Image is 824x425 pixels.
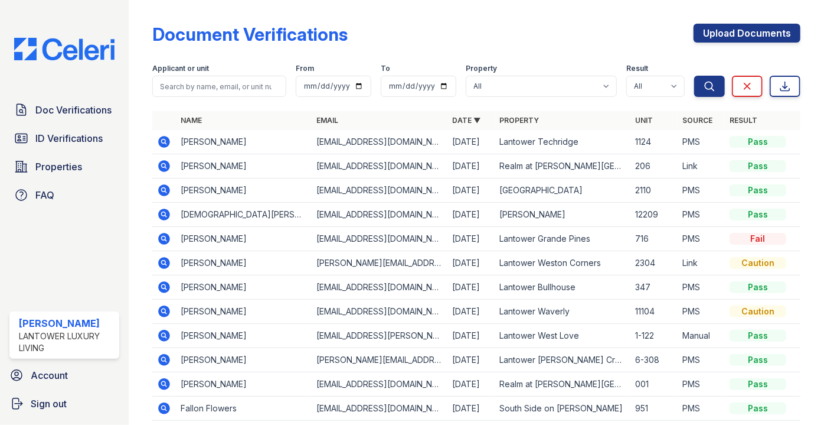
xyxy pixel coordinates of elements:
[730,403,786,414] div: Pass
[312,251,447,275] td: [PERSON_NAME][EMAIL_ADDRESS][DOMAIN_NAME]
[630,251,678,275] td: 2304
[495,179,630,203] td: [GEOGRAPHIC_DATA]
[176,130,312,154] td: [PERSON_NAME]
[678,348,725,372] td: PMS
[9,126,119,150] a: ID Verifications
[176,324,312,348] td: [PERSON_NAME]
[35,103,112,117] span: Doc Verifications
[176,227,312,251] td: [PERSON_NAME]
[630,275,678,300] td: 347
[630,372,678,397] td: 001
[447,179,495,203] td: [DATE]
[181,116,202,125] a: Name
[495,324,630,348] td: Lantower West Love
[495,348,630,372] td: Lantower [PERSON_NAME] Crossroads
[176,154,312,179] td: [PERSON_NAME]
[678,130,725,154] td: PMS
[19,330,115,354] div: Lantower Luxury Living
[678,275,725,300] td: PMS
[730,354,786,366] div: Pass
[5,392,124,416] a: Sign out
[447,251,495,275] td: [DATE]
[176,348,312,372] td: [PERSON_NAME]
[499,116,539,125] a: Property
[495,372,630,397] td: Realm at [PERSON_NAME][GEOGRAPHIC_DATA]
[630,179,678,203] td: 2110
[296,64,314,73] label: From
[678,397,725,421] td: PMS
[35,188,54,202] span: FAQ
[495,275,630,300] td: Lantower Bullhouse
[312,397,447,421] td: [EMAIL_ADDRESS][DOMAIN_NAME]
[730,233,786,245] div: Fail
[495,227,630,251] td: Lantower Grande Pines
[630,154,678,179] td: 206
[447,130,495,154] td: [DATE]
[5,38,124,60] img: CE_Logo_Blue-a8612792a0a2168367f1c8372b55b34899dd931a85d93a1a3d3e32e68fde9ad4.png
[730,116,757,125] a: Result
[31,397,67,411] span: Sign out
[630,324,678,348] td: 1-122
[312,324,447,348] td: [EMAIL_ADDRESS][PERSON_NAME][DOMAIN_NAME]
[312,154,447,179] td: [EMAIL_ADDRESS][DOMAIN_NAME]
[630,300,678,324] td: 11104
[730,306,786,317] div: Caution
[730,257,786,269] div: Caution
[495,203,630,227] td: [PERSON_NAME]
[447,300,495,324] td: [DATE]
[9,183,119,207] a: FAQ
[9,98,119,122] a: Doc Verifications
[678,154,725,179] td: Link
[9,155,119,179] a: Properties
[152,76,286,97] input: Search by name, email, or unit number
[447,275,495,300] td: [DATE]
[447,397,495,421] td: [DATE]
[678,203,725,227] td: PMS
[730,281,786,293] div: Pass
[495,130,630,154] td: Lantower Techridge
[495,154,630,179] td: Realm at [PERSON_NAME][GEOGRAPHIC_DATA]
[730,378,786,390] div: Pass
[35,160,82,174] span: Properties
[176,300,312,324] td: [PERSON_NAME]
[730,209,786,220] div: Pass
[495,251,630,275] td: Lantower Weston Corners
[152,64,209,73] label: Applicant or unit
[176,397,312,421] td: Fallon Flowers
[630,130,678,154] td: 1124
[447,227,495,251] td: [DATE]
[312,203,447,227] td: [EMAIL_ADDRESS][DOMAIN_NAME]
[630,203,678,227] td: 12209
[730,136,786,148] div: Pass
[678,251,725,275] td: Link
[694,24,800,43] a: Upload Documents
[312,372,447,397] td: [EMAIL_ADDRESS][DOMAIN_NAME]
[176,179,312,203] td: [PERSON_NAME]
[31,368,68,382] span: Account
[678,324,725,348] td: Manual
[176,372,312,397] td: [PERSON_NAME]
[316,116,338,125] a: Email
[312,130,447,154] td: [EMAIL_ADDRESS][DOMAIN_NAME]
[495,397,630,421] td: South Side on [PERSON_NAME]
[176,251,312,275] td: [PERSON_NAME]
[152,24,348,45] div: Document Verifications
[730,184,786,196] div: Pass
[678,179,725,203] td: PMS
[682,116,712,125] a: Source
[466,64,497,73] label: Property
[447,203,495,227] td: [DATE]
[312,227,447,251] td: [EMAIL_ADDRESS][DOMAIN_NAME]
[35,131,103,145] span: ID Verifications
[381,64,390,73] label: To
[730,160,786,172] div: Pass
[447,372,495,397] td: [DATE]
[312,275,447,300] td: [EMAIL_ADDRESS][DOMAIN_NAME]
[312,179,447,203] td: [EMAIL_ADDRESS][DOMAIN_NAME]
[447,154,495,179] td: [DATE]
[447,348,495,372] td: [DATE]
[630,397,678,421] td: 951
[678,227,725,251] td: PMS
[312,348,447,372] td: [PERSON_NAME][EMAIL_ADDRESS][PERSON_NAME][DOMAIN_NAME]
